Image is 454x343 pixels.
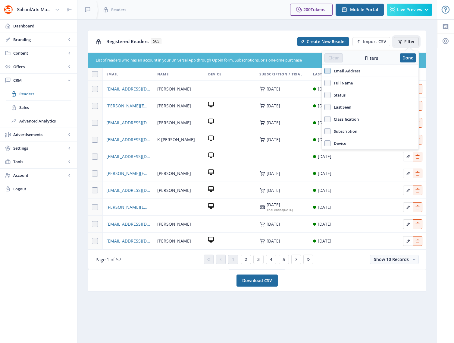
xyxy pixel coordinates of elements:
[413,221,422,226] a: Edit page
[257,257,260,262] span: 3
[6,87,71,100] a: Readers
[13,172,66,178] span: Account
[394,37,419,46] button: Filter
[13,50,66,56] span: Content
[403,187,413,192] a: Edit page
[311,7,325,12] span: Tokens
[106,153,150,160] span: [EMAIL_ADDRESS][DOMAIN_NAME]
[267,239,280,243] div: [DATE]
[17,3,52,16] div: SchoolArts Magazine
[387,4,432,16] button: Live Preview
[267,208,283,212] span: Trial ended
[403,204,413,209] a: Edit page
[19,91,71,97] span: Readers
[106,119,150,126] a: [EMAIL_ADDRESS][DOMAIN_NAME]
[13,159,66,165] span: Tools
[370,255,419,264] button: Show 10 Records
[267,207,293,212] div: [DATE]
[318,204,331,211] div: [DATE]
[106,85,150,93] a: [EMAIL_ADDRESS][DOMAIN_NAME]
[157,119,191,126] span: [PERSON_NAME]
[88,30,426,269] app-collection-view: Registered Readers
[307,39,346,44] span: Create New Reader
[111,7,126,13] span: Readers
[403,221,413,226] a: Edit page
[236,275,278,287] a: Download CSV
[267,137,280,142] div: [DATE]
[4,5,13,14] img: properties.app_icon.png
[330,103,351,111] span: Last Seen
[403,153,413,159] a: Edit page
[413,170,422,176] a: Edit page
[297,37,349,46] button: Create New Reader
[157,237,191,245] span: [PERSON_NAME]
[413,153,422,159] a: Edit page
[318,119,331,126] div: [DATE]
[13,145,66,151] span: Settings
[96,58,383,63] div: List of readers who has an account in your Universal App through Opt-in form, Subscriptions, or a...
[330,67,360,75] span: Email Address
[6,101,71,114] a: Sales
[413,187,422,192] a: Edit page
[336,4,384,16] button: Mobile Portal
[253,255,264,264] button: 3
[318,85,331,93] div: [DATE]
[313,71,333,78] span: Last Seen
[397,7,422,12] span: Live Preview
[106,38,149,44] span: Registered Readers
[363,39,386,44] span: Import CSV
[330,91,346,99] span: Status
[403,237,413,243] a: Edit page
[279,255,289,264] button: 5
[294,37,349,46] a: New page
[330,140,346,147] span: Device
[241,255,251,264] button: 2
[374,256,409,262] span: Show 10 Records
[330,79,353,87] span: Full Name
[404,39,415,44] span: Filter
[318,153,331,160] div: [DATE]
[413,237,422,243] a: Edit page
[330,116,359,123] span: Classification
[106,237,150,245] span: [EMAIL_ADDRESS][DOMAIN_NAME]
[106,204,150,211] a: [PERSON_NAME][EMAIL_ADDRESS][PERSON_NAME][DOMAIN_NAME]
[283,257,285,262] span: 5
[343,55,400,61] div: Filters
[318,237,331,245] div: [DATE]
[228,255,238,264] button: 1
[400,53,416,62] button: Done
[318,187,331,194] div: [DATE]
[13,23,72,29] span: Dashboard
[208,71,221,78] span: Device
[19,104,71,110] span: Sales
[350,7,378,12] span: Mobile Portal
[318,221,331,228] div: [DATE]
[413,204,422,209] a: Edit page
[95,256,121,262] span: Page 1 of 57
[157,71,169,78] span: Name
[270,257,272,262] span: 4
[318,136,331,143] div: [DATE]
[403,170,413,176] a: Edit page
[267,120,280,125] div: [DATE]
[318,170,331,177] div: [DATE]
[157,221,191,228] span: [PERSON_NAME]
[318,102,331,110] div: [DATE]
[106,136,150,143] a: [EMAIL_ADDRESS][DOMAIN_NAME]
[157,85,191,93] span: [PERSON_NAME]
[259,71,302,78] span: Subscription / Trial
[106,170,150,177] a: [PERSON_NAME][EMAIL_ADDRESS][PERSON_NAME][DOMAIN_NAME]
[267,103,280,108] div: [DATE]
[106,102,150,110] a: [PERSON_NAME][EMAIL_ADDRESS][PERSON_NAME][DOMAIN_NAME]
[324,53,343,62] button: Clear
[352,37,390,46] button: Import CSV
[6,114,71,128] a: Advanced Analytics
[330,128,357,135] span: Subscription
[267,202,293,207] div: [DATE]
[106,221,150,228] a: [EMAIL_ADDRESS][DOMAIN_NAME]
[245,257,247,262] span: 2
